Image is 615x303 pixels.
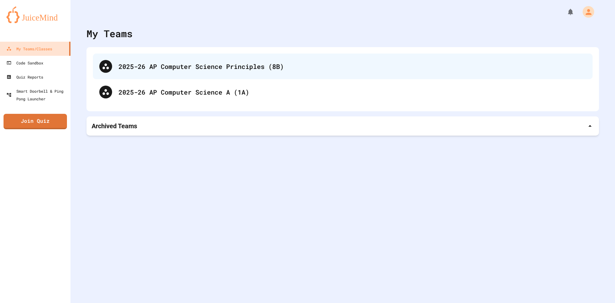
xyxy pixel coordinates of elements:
img: logo-orange.svg [6,6,64,23]
div: 2025-26 AP Computer Science A (1A) [93,79,593,105]
div: 2025-26 AP Computer Science Principles (8B) [93,54,593,79]
div: My Notifications [555,6,576,17]
div: Quiz Reports [6,73,43,81]
div: 2025-26 AP Computer Science A (1A) [119,87,586,97]
p: Archived Teams [92,122,137,130]
div: My Teams [86,26,133,41]
div: 2025-26 AP Computer Science Principles (8B) [119,62,586,71]
div: Code Sandbox [6,59,43,67]
a: Join Quiz [4,114,67,129]
div: My Teams/Classes [6,45,52,53]
div: My Account [576,4,596,19]
div: Smart Doorbell & Ping Pong Launcher [6,87,68,103]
